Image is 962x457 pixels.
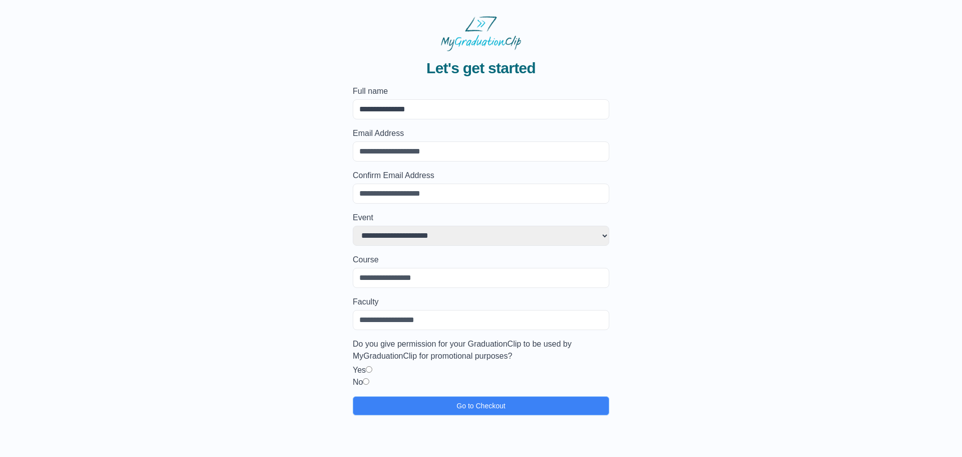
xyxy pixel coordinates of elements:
img: MyGraduationClip [441,16,521,51]
label: Do you give permission for your GraduationClip to be used by MyGraduationClip for promotional pur... [353,338,609,362]
label: Confirm Email Address [353,170,609,182]
label: Course [353,254,609,266]
span: Let's get started [426,59,536,77]
label: Faculty [353,296,609,308]
button: Go to Checkout [353,396,609,415]
label: Yes [353,366,366,374]
label: No [353,378,363,386]
label: Email Address [353,127,609,139]
label: Event [353,212,609,224]
label: Full name [353,85,609,97]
